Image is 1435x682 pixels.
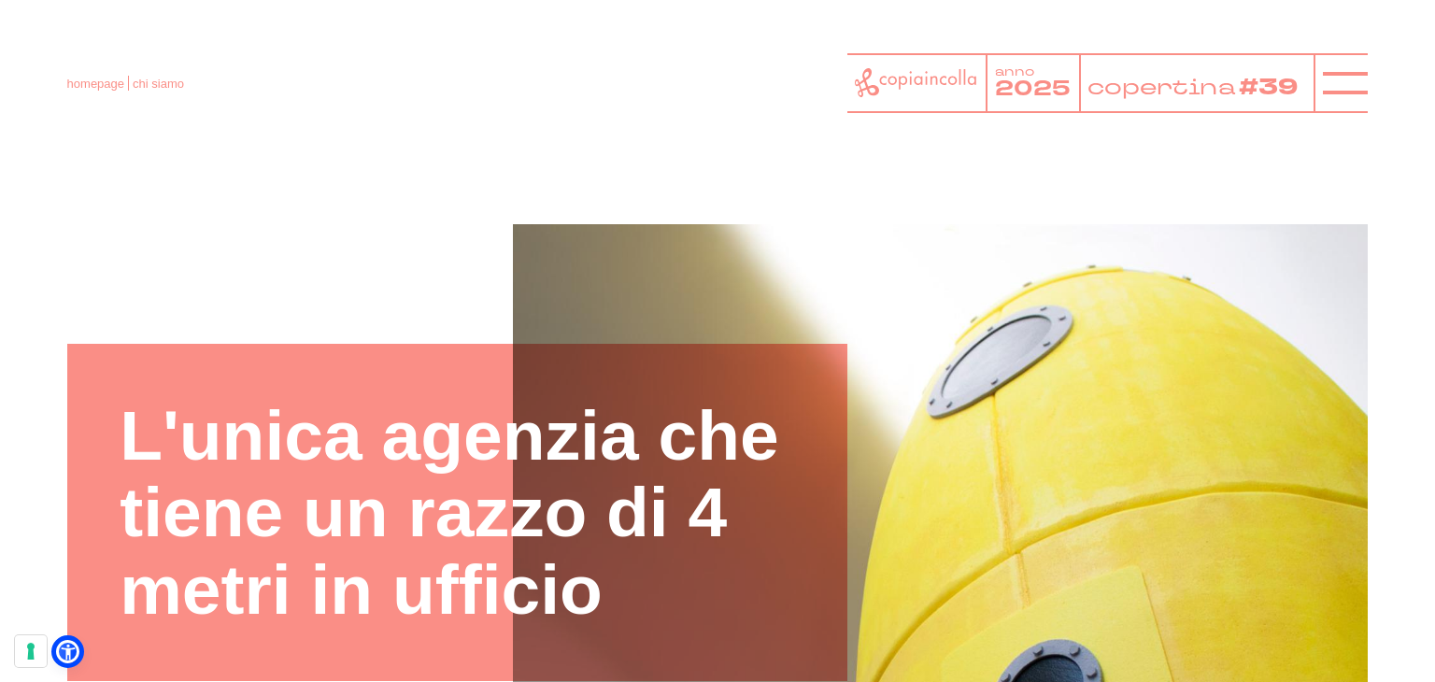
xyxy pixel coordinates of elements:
[67,77,124,91] a: homepage
[15,635,47,667] button: Le tue preferenze relative al consenso per le tecnologie di tracciamento
[995,64,1034,79] tspan: anno
[1087,71,1241,101] tspan: copertina
[133,77,184,91] span: chi siamo
[56,640,79,663] a: Open Accessibility Menu
[1244,71,1306,104] tspan: #39
[120,397,795,629] h1: L'unica agenzia che tiene un razzo di 4 metri in ufficio
[995,75,1071,104] tspan: 2025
